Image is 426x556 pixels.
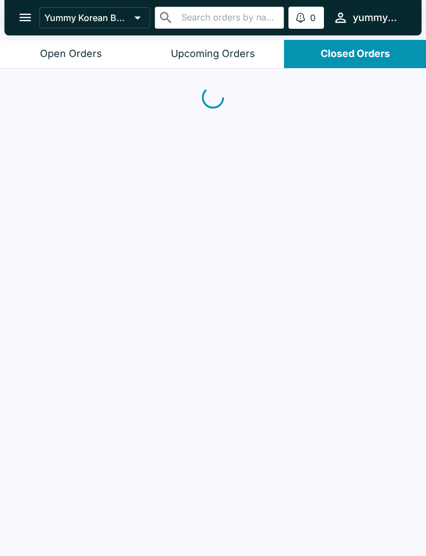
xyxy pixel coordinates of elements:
[44,12,130,23] p: Yummy Korean BBQ - Moanalua
[353,11,404,24] div: yummymoanalua
[321,48,390,60] div: Closed Orders
[39,7,150,28] button: Yummy Korean BBQ - Moanalua
[178,10,280,25] input: Search orders by name or phone number
[40,48,102,60] div: Open Orders
[11,3,39,32] button: open drawer
[171,48,255,60] div: Upcoming Orders
[310,12,316,23] p: 0
[328,6,408,29] button: yummymoanalua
